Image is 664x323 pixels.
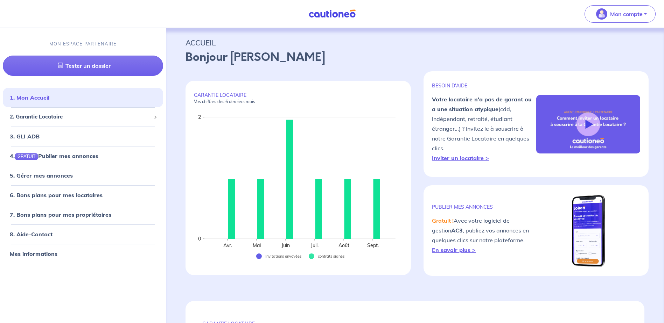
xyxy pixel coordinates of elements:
text: 0 [198,236,201,242]
a: Tester un dossier [3,56,163,76]
em: Gratuit ! [432,217,454,224]
text: Avr. [223,242,232,249]
img: Cautioneo [306,9,358,18]
p: GARANTIE LOCATAIRE [194,92,403,105]
div: 6. Bons plans pour mes locataires [3,188,163,202]
a: En savoir plus > [432,246,476,253]
div: 7. Bons plans pour mes propriétaires [3,208,163,222]
div: 3. GLI ADB [3,129,163,143]
div: Mes informations [3,247,163,261]
a: 5. Gérer mes annonces [10,172,73,179]
text: Juin [281,242,290,249]
p: (cdd, indépendant, retraité, étudiant étranger...) ? Invitez le à souscrire à notre Garantie Loca... [432,94,536,163]
a: Inviter un locataire > [432,155,489,161]
img: illu_account_valid_menu.svg [596,8,607,20]
p: ACCUEIL [186,36,644,49]
a: Mes informations [10,250,57,257]
img: video-gli-new-none.jpg [536,95,640,154]
div: 2. Garantie Locataire [3,110,163,124]
strong: AC3 [451,227,463,234]
div: 4.GRATUITPublier mes annonces [3,149,163,163]
a: 8. Aide-Contact [10,231,53,238]
a: 6. Bons plans pour mes locataires [10,192,103,199]
text: Mai [253,242,261,249]
em: Vos chiffres des 6 derniers mois [194,99,255,104]
p: Bonjour [PERSON_NAME] [186,49,644,66]
button: illu_account_valid_menu.svgMon compte [585,5,656,23]
div: 1. Mon Accueil [3,91,163,105]
strong: Votre locataire n'a pas de garant ou a une situation atypique [432,96,532,113]
p: publier mes annonces [432,204,536,210]
text: Juil. [310,242,319,249]
div: 5. Gérer mes annonces [3,168,163,182]
span: 2. Garantie Locataire [10,113,151,121]
text: Sept. [367,242,379,249]
a: 1. Mon Accueil [10,94,49,101]
p: Avec votre logiciel de gestion , publiez vos annonces en quelques clics sur notre plateforme. [432,216,536,255]
a: 3. GLI ADB [10,133,40,140]
div: 8. Aide-Contact [3,227,163,241]
p: Mon compte [610,10,643,18]
a: 7. Bons plans pour mes propriétaires [10,211,111,218]
text: Août [338,242,349,249]
img: mobile-lokeo.png [570,194,606,267]
p: MON ESPACE PARTENAIRE [49,41,117,47]
a: 4.GRATUITPublier mes annonces [10,152,98,159]
text: 2 [198,114,201,120]
p: BESOIN D'AIDE [432,82,536,89]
